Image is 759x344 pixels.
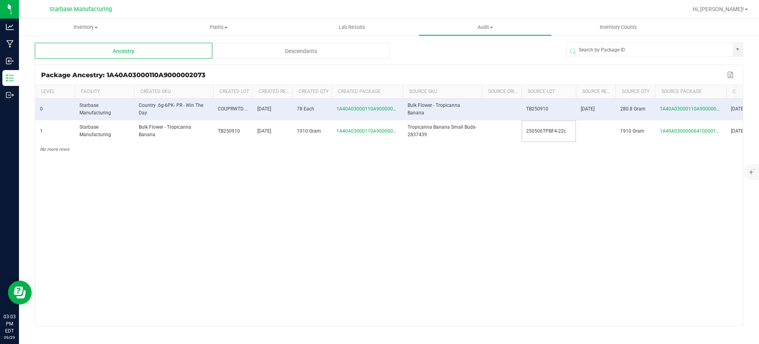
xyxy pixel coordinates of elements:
[408,124,476,137] span: Tropicanna Banana Small Buds-2837439
[40,128,43,134] span: 1
[134,85,213,99] th: Created SKU
[336,128,404,134] span: 1A40A03000110A9000001850
[79,103,111,116] span: Starbase Manufacturing
[139,124,191,137] span: Bulk Flower - Tropicanna Banana
[153,24,285,31] span: Plants
[6,74,14,82] inline-svg: Inventory
[297,106,314,112] span: 78 Each
[19,24,152,31] span: Inventory
[419,19,552,36] a: Audit
[6,40,14,48] inline-svg: Manufacturing
[336,106,404,112] span: 1A40A03000110A9000002073
[408,103,460,116] span: Bulk Flower - Tropicanna Banana
[332,85,403,99] th: Created Package
[292,85,332,99] th: Created Qty
[218,128,240,134] span: TB250910
[567,43,733,57] input: Search by Package ID
[581,106,595,112] span: [DATE]
[6,91,14,99] inline-svg: Outbound
[285,19,419,36] a: Lab Results
[35,43,212,59] div: Ancestry
[35,85,75,99] th: Level
[552,19,685,36] a: Inventory Counts
[660,128,727,134] span: 1A40A0300000641000016008
[482,85,521,99] th: Source Origin Harvests
[620,106,646,112] span: 280.8 Gram
[660,106,727,112] span: 1A40A03000110A9000001850
[576,85,616,99] th: Source Ref Field
[419,24,551,31] span: Audit
[297,128,321,134] span: 1910 Gram
[6,57,14,65] inline-svg: Inbound
[75,85,134,99] th: Facility
[79,124,111,137] span: Starbase Manufacturing
[616,85,655,99] th: Source Qty
[4,334,15,340] p: 09/29
[725,70,737,80] button: Export to Excel
[152,19,285,36] a: Plants
[212,43,390,59] div: Descendants
[257,128,271,134] span: [DATE]
[403,85,482,99] th: Source SKU
[526,128,566,134] span: 250506TPBF4-22c
[257,106,271,112] span: [DATE]
[139,103,203,116] span: Country .6g-6PK- PR - Win The Day
[6,23,14,31] inline-svg: Analytics
[19,19,152,36] a: Inventory
[521,85,576,99] th: Source Lot
[40,146,69,152] span: No more rows
[328,24,376,31] span: Lab Results
[693,6,744,12] span: Hi, [PERSON_NAME]!
[620,128,644,134] span: 1910 Gram
[589,24,648,31] span: Inventory Counts
[8,281,32,304] iframe: Resource center
[40,106,43,112] span: 0
[218,106,270,112] span: COUPRWTD.6GS250922
[49,6,112,13] span: Starbase Manufacturing
[526,106,548,112] span: TB250910
[4,313,15,334] p: 03:03 PM EDT
[41,71,725,79] div: Package Ancestry: 1A40A03000110A9000002073
[213,85,253,99] th: Created Lot
[655,85,726,99] th: Source Package
[253,85,292,99] th: Created Ref Field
